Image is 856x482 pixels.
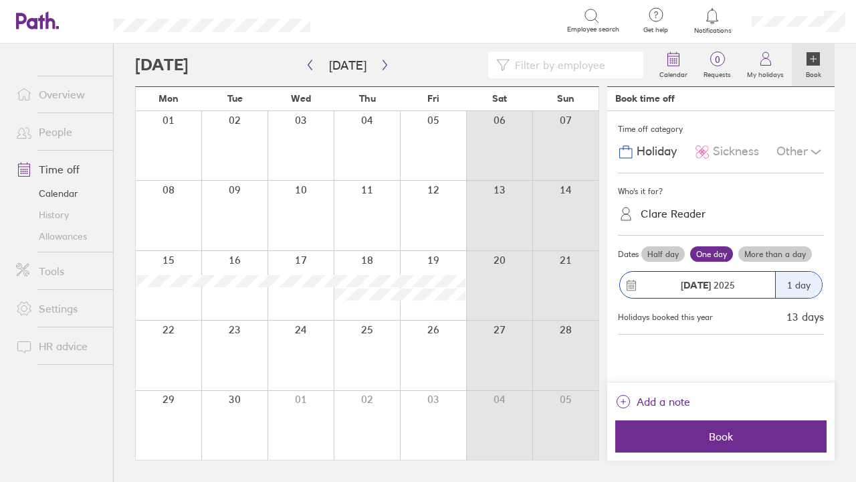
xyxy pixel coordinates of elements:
[691,7,734,35] a: Notifications
[681,279,711,291] strong: [DATE]
[625,430,817,443] span: Book
[5,295,113,322] a: Settings
[775,272,822,298] div: 1 day
[158,93,179,104] span: Mon
[618,119,824,139] div: Time off category
[615,391,690,412] button: Add a note
[792,44,835,86] a: Book
[634,26,677,34] span: Get help
[5,183,113,204] a: Calendar
[5,81,113,108] a: Overview
[695,67,739,79] label: Requests
[690,246,733,262] label: One day
[557,93,574,104] span: Sun
[427,93,439,104] span: Fri
[492,93,507,104] span: Sat
[5,258,113,285] a: Tools
[5,333,113,359] a: HR advice
[227,93,243,104] span: Tue
[776,139,824,165] div: Other
[615,93,675,104] div: Book time off
[510,52,635,78] input: Filter by employee
[5,156,113,183] a: Time off
[618,250,639,259] span: Dates
[651,44,695,86] a: Calendar
[567,25,619,33] span: Employee search
[615,420,827,453] button: Book
[681,280,735,291] span: 2025
[695,44,739,86] a: 0Requests
[738,246,812,262] label: More than a day
[318,54,377,76] button: [DATE]
[618,264,824,305] button: [DATE] 20251 day
[359,93,376,104] span: Thu
[618,181,824,202] div: Who's it for?
[691,27,734,35] span: Notifications
[651,67,695,79] label: Calendar
[291,93,311,104] span: Wed
[346,14,381,26] div: Search
[5,204,113,226] a: History
[5,118,113,145] a: People
[786,311,824,323] div: 13 days
[695,54,739,65] span: 0
[618,313,713,322] div: Holidays booked this year
[641,208,706,220] div: Clare Reader
[641,246,685,262] label: Half day
[713,145,759,159] span: Sickness
[637,145,677,159] span: Holiday
[739,67,792,79] label: My holidays
[637,391,690,412] span: Add a note
[5,226,113,247] a: Allowances
[798,67,829,79] label: Book
[739,44,792,86] a: My holidays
